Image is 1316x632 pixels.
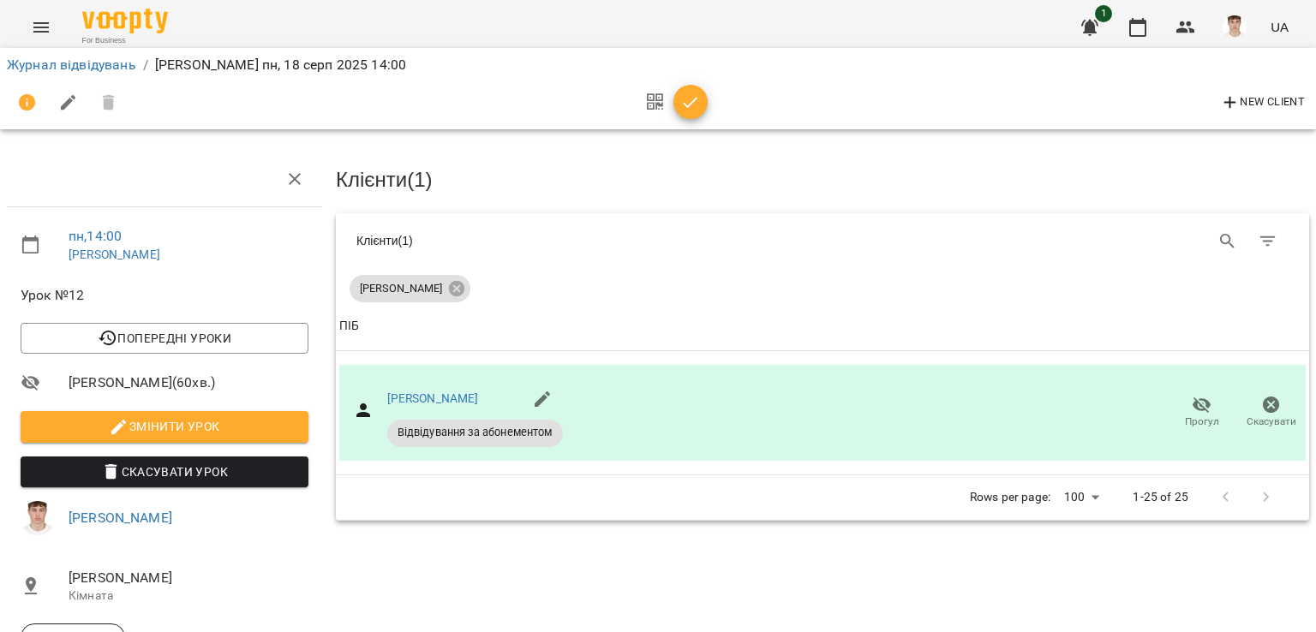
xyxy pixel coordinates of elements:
button: Змінити урок [21,411,308,442]
button: Скасувати [1236,389,1306,437]
div: ПІБ [339,316,359,337]
a: [PERSON_NAME] [69,510,172,526]
div: Table Toolbar [336,213,1309,268]
span: Скасувати Урок [34,462,295,482]
span: [PERSON_NAME] [350,281,452,296]
img: 8fe045a9c59afd95b04cf3756caf59e6.jpg [21,501,55,535]
img: Voopty Logo [82,9,168,33]
p: 1-25 of 25 [1133,489,1187,506]
a: пн , 14:00 [69,228,122,244]
h3: Клієнти ( 1 ) [336,169,1309,191]
span: 1 [1095,5,1112,22]
span: Урок №12 [21,285,308,306]
div: 100 [1057,485,1105,510]
li: / [143,55,148,75]
span: [PERSON_NAME] [69,568,308,588]
span: Скасувати [1247,414,1296,429]
span: For Business [82,35,168,46]
button: Скасувати Урок [21,456,308,487]
span: Прогул [1185,414,1219,429]
a: Журнал відвідувань [7,57,136,73]
img: 8fe045a9c59afd95b04cf3756caf59e6.jpg [1223,15,1247,39]
p: Кімната [69,587,308,605]
span: UA [1271,18,1289,36]
div: Клієнти ( 1 ) [356,232,810,249]
button: Menu [21,7,62,48]
button: Search [1207,221,1248,262]
span: Відвідування за абонементом [387,425,563,440]
div: [PERSON_NAME] [350,275,470,302]
a: [PERSON_NAME] [69,247,160,261]
nav: breadcrumb [7,55,1309,75]
div: Sort [339,316,359,337]
button: Попередні уроки [21,323,308,354]
button: UA [1264,11,1295,43]
span: [PERSON_NAME] ( 60 хв. ) [69,373,308,393]
button: Фільтр [1247,221,1289,262]
span: Змінити урок [34,416,295,437]
span: Попередні уроки [34,328,295,349]
span: New Client [1220,92,1305,113]
button: New Client [1216,89,1309,116]
button: Прогул [1167,389,1236,437]
p: Rows per page: [970,489,1050,506]
p: [PERSON_NAME] пн, 18 серп 2025 14:00 [155,55,406,75]
span: ПІБ [339,316,1306,337]
a: [PERSON_NAME] [387,391,479,405]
